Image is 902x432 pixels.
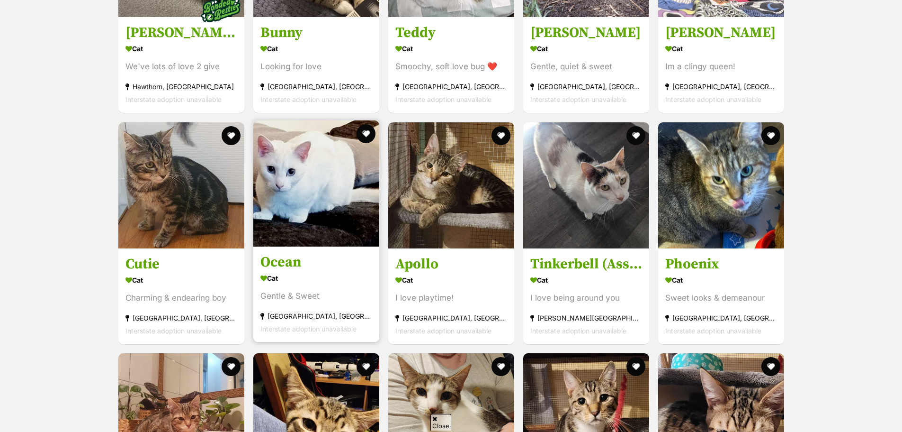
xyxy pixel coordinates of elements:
a: Tinkerbell (Assisted rehome) Cat I love being around you [PERSON_NAME][GEOGRAPHIC_DATA] Interstat... [523,248,649,344]
span: Interstate adoption unavailable [530,96,626,104]
div: Cat [260,271,372,285]
div: Cat [665,273,777,287]
h3: Teddy [395,24,507,42]
a: Phoenix Cat Sweet looks & demeanour [GEOGRAPHIC_DATA], [GEOGRAPHIC_DATA] Interstate adoption unav... [658,248,784,344]
span: Interstate adoption unavailable [395,96,491,104]
button: favourite [761,126,780,145]
div: Cat [260,42,372,56]
div: Hawthorn, [GEOGRAPHIC_DATA] [125,81,237,93]
button: favourite [222,357,241,376]
a: Teddy Cat Smoochy, soft love bug ❤️ [GEOGRAPHIC_DATA], [GEOGRAPHIC_DATA] Interstate adoption unav... [388,17,514,113]
div: We've lots of love 2 give [125,61,237,74]
div: [GEOGRAPHIC_DATA], [GEOGRAPHIC_DATA] [665,312,777,324]
h3: Bunny [260,24,372,42]
button: favourite [626,357,645,376]
img: Tinkerbell (Assisted rehome) [523,122,649,248]
img: Phoenix [658,122,784,248]
h3: Apollo [395,255,507,273]
h3: Tinkerbell (Assisted rehome) [530,255,642,273]
a: Ocean Cat Gentle & Sweet [GEOGRAPHIC_DATA], [GEOGRAPHIC_DATA] Interstate adoption unavailable fav... [253,246,379,342]
div: Im a clingy queen! [665,61,777,74]
h3: [PERSON_NAME] [530,24,642,42]
h3: Phoenix [665,255,777,273]
h3: [PERSON_NAME] & [PERSON_NAME] [125,24,237,42]
div: Cat [125,273,237,287]
button: favourite [626,126,645,145]
a: Apollo Cat I love playtime! [GEOGRAPHIC_DATA], [GEOGRAPHIC_DATA] Interstate adoption unavailable ... [388,248,514,344]
span: Interstate adoption unavailable [665,327,761,335]
span: Interstate adoption unavailable [125,327,222,335]
a: [PERSON_NAME] Cat Gentle, quiet & sweet [GEOGRAPHIC_DATA], [GEOGRAPHIC_DATA] Interstate adoption ... [523,17,649,113]
img: Ocean [253,120,379,247]
div: [GEOGRAPHIC_DATA], [GEOGRAPHIC_DATA] [260,81,372,93]
div: Looking for love [260,61,372,74]
span: Interstate adoption unavailable [530,327,626,335]
div: Cat [530,42,642,56]
div: Smoochy, soft love bug ❤️ [395,61,507,74]
a: [PERSON_NAME] & [PERSON_NAME] Cat We've lots of love 2 give Hawthorn, [GEOGRAPHIC_DATA] Interstat... [118,17,244,113]
div: [GEOGRAPHIC_DATA], [GEOGRAPHIC_DATA] [125,312,237,324]
div: Cat [125,42,237,56]
span: Interstate adoption unavailable [260,325,357,333]
div: I love being around you [530,292,642,304]
div: [GEOGRAPHIC_DATA], [GEOGRAPHIC_DATA] [260,310,372,322]
div: [GEOGRAPHIC_DATA], [GEOGRAPHIC_DATA] [665,81,777,93]
h3: Ocean [260,253,372,271]
button: favourite [357,124,375,143]
div: Gentle & Sweet [260,290,372,303]
div: Gentle, quiet & sweet [530,61,642,74]
button: favourite [357,357,375,376]
div: [GEOGRAPHIC_DATA], [GEOGRAPHIC_DATA] [395,81,507,93]
button: favourite [761,357,780,376]
div: Cat [395,42,507,56]
img: Apollo [388,122,514,248]
a: Cutie Cat Charming & endearing boy [GEOGRAPHIC_DATA], [GEOGRAPHIC_DATA] Interstate adoption unava... [118,248,244,344]
div: Cat [395,273,507,287]
span: Interstate adoption unavailable [395,327,491,335]
span: Interstate adoption unavailable [665,96,761,104]
div: Cat [665,42,777,56]
a: Bunny Cat Looking for love [GEOGRAPHIC_DATA], [GEOGRAPHIC_DATA] Interstate adoption unavailable f... [253,17,379,113]
h3: [PERSON_NAME] [665,24,777,42]
div: [GEOGRAPHIC_DATA], [GEOGRAPHIC_DATA] [395,312,507,324]
div: Charming & endearing boy [125,292,237,304]
button: favourite [222,126,241,145]
span: Close [430,414,451,431]
img: Cutie [118,122,244,248]
h3: Cutie [125,255,237,273]
span: Interstate adoption unavailable [125,96,222,104]
button: favourite [491,126,510,145]
span: Interstate adoption unavailable [260,96,357,104]
a: [PERSON_NAME] Cat Im a clingy queen! [GEOGRAPHIC_DATA], [GEOGRAPHIC_DATA] Interstate adoption una... [658,17,784,113]
div: Cat [530,273,642,287]
div: [GEOGRAPHIC_DATA], [GEOGRAPHIC_DATA] [530,81,642,93]
div: I love playtime! [395,292,507,304]
div: [PERSON_NAME][GEOGRAPHIC_DATA] [530,312,642,324]
button: favourite [491,357,510,376]
div: Sweet looks & demeanour [665,292,777,304]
